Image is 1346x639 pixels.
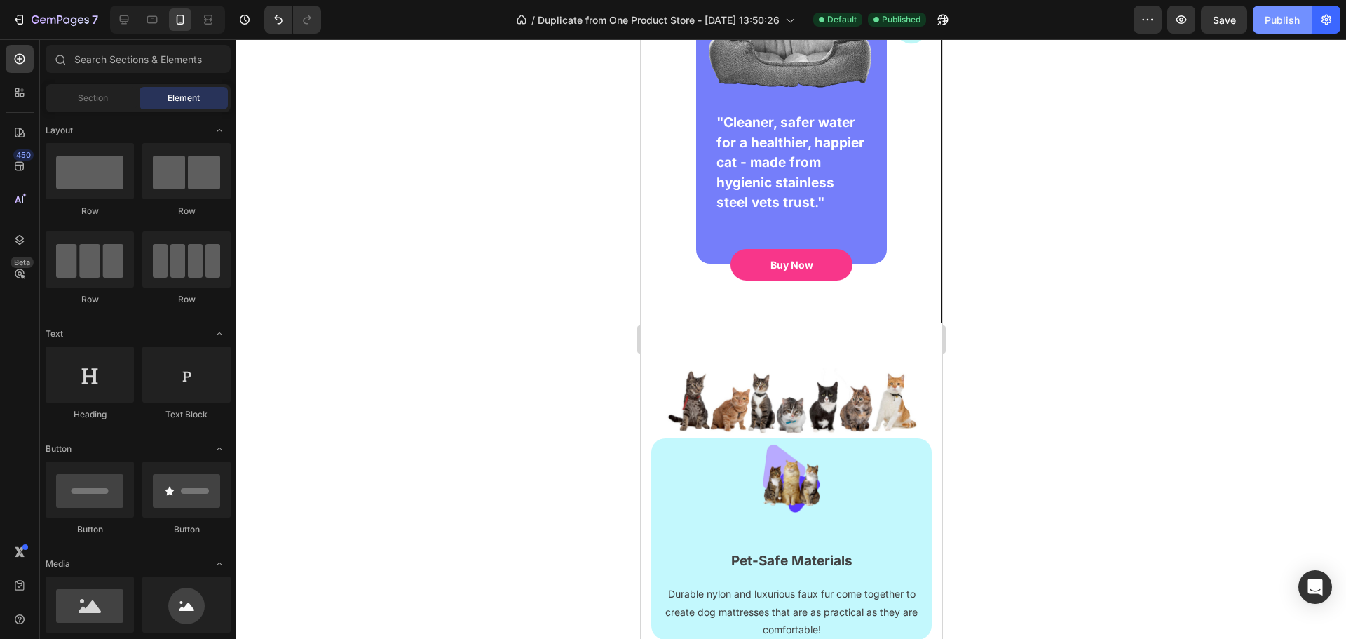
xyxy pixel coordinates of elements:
[168,92,200,105] span: Element
[882,13,920,26] span: Published
[531,13,535,27] span: /
[538,13,780,27] span: Duplicate from One Product Store - [DATE] 13:50:26
[6,6,104,34] button: 7
[18,546,284,599] p: Durable nylon and luxurious faux fur come together to create dog mattresses that are as practical...
[827,13,857,26] span: Default
[142,205,231,217] div: Row
[46,558,70,570] span: Media
[46,523,134,536] div: Button
[11,257,34,268] div: Beta
[1253,6,1312,34] button: Publish
[46,408,134,421] div: Heading
[46,293,134,306] div: Row
[78,92,108,105] span: Section
[208,323,231,345] span: Toggle open
[92,11,98,28] p: 7
[22,328,280,400] img: Alt Image
[142,408,231,421] div: Text Block
[118,399,184,488] img: Alt Image
[130,218,172,233] div: Buy Now
[1201,6,1247,34] button: Save
[46,45,231,73] input: Search Sections & Elements
[1265,13,1300,27] div: Publish
[264,6,321,34] div: Undo/Redo
[208,438,231,460] span: Toggle open
[641,39,942,639] iframe: Design area
[142,523,231,536] div: Button
[208,553,231,575] span: Toggle open
[13,149,34,161] div: 450
[1298,570,1332,604] div: Open Intercom Messenger
[208,119,231,142] span: Toggle open
[90,210,212,241] a: Buy Now
[12,512,290,532] p: Pet-Safe Materials
[1213,14,1236,26] span: Save
[76,74,226,174] p: "Cleaner, safer water for a healthier, happier cat - made from hygienic stainless steel vets trust."
[46,328,63,340] span: Text
[46,205,134,217] div: Row
[142,293,231,306] div: Row
[46,124,73,137] span: Layout
[46,443,72,455] span: Button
